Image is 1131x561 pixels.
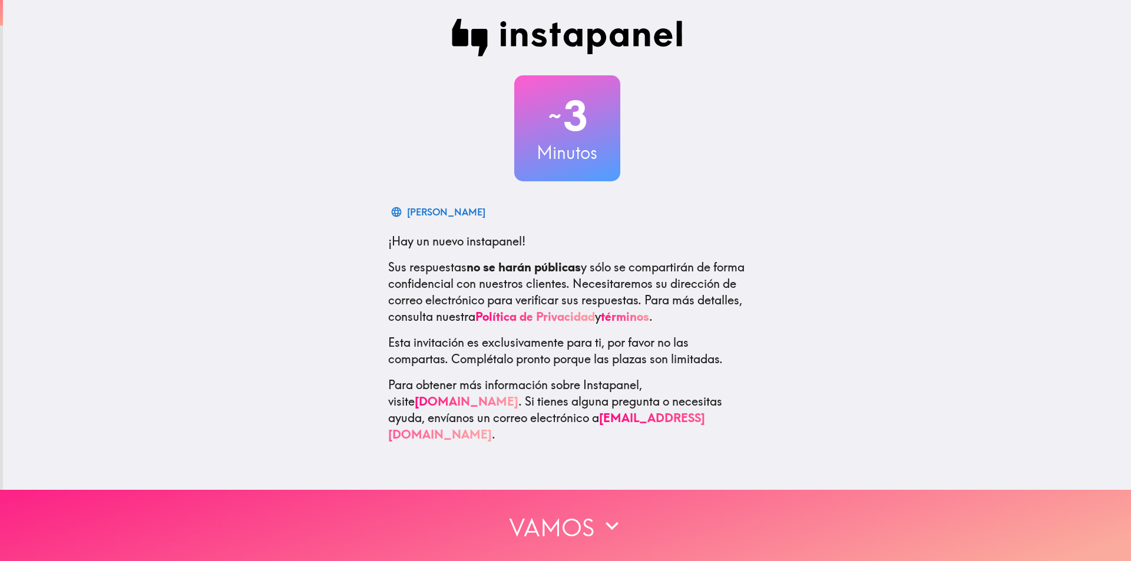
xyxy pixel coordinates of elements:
font: Esta invitación es exclusivamente para ti, por favor no las compartas. [388,335,689,366]
font: ¡Hay un nuevo instapanel! [388,234,525,248]
a: [EMAIL_ADDRESS][DOMAIN_NAME] [388,410,705,442]
font: ~ [547,98,563,134]
a: Política de Privacidad [475,309,595,324]
font: y [595,309,601,324]
font: Para más detalles, consulta nuestra [388,293,742,324]
img: Panel instantáneo [452,19,683,57]
font: Necesitaremos su dirección de correo electrónico para verificar sus respuestas. [388,276,736,307]
font: no se harán públicas [467,260,581,274]
font: . Si tienes alguna pregunta o necesitas ayuda, envíanos un correo electrónico a [388,394,722,425]
button: [PERSON_NAME] [388,200,490,224]
font: . [492,427,495,442]
a: términos [601,309,649,324]
font: . [649,309,653,324]
a: [DOMAIN_NAME] [415,394,518,409]
font: Sus respuestas [388,260,467,274]
font: [PERSON_NAME] [407,206,485,218]
font: Complétalo pronto porque las plazas son limitadas. [451,351,723,366]
font: 3 [563,91,588,141]
font: Minutos [537,141,597,164]
font: Vamos [509,513,594,542]
font: y sólo se compartirán de forma confidencial con nuestros clientes. [388,260,745,291]
font: Para obtener más información sobre Instapanel, visite [388,377,642,409]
